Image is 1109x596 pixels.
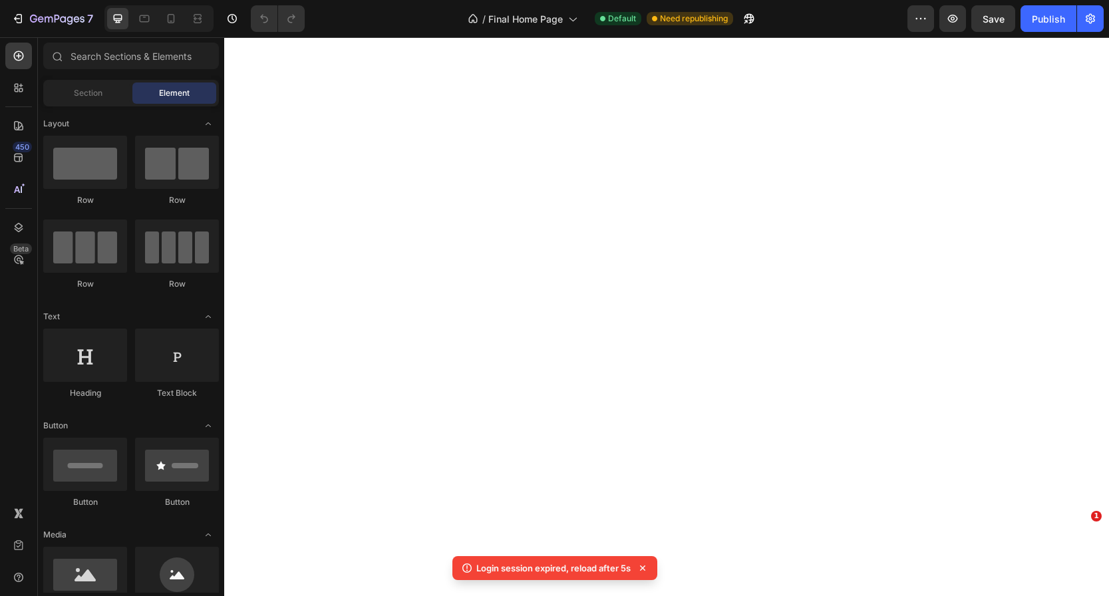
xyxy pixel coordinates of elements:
span: Final Home Page [488,12,563,26]
div: Row [135,278,219,290]
div: Undo/Redo [251,5,305,32]
span: Toggle open [198,415,219,436]
iframe: Design area [224,37,1109,596]
button: 7 [5,5,99,32]
span: Media [43,529,67,541]
span: Toggle open [198,306,219,327]
div: Heading [43,387,127,399]
p: 7 [87,11,93,27]
span: Button [43,420,68,432]
span: Section [74,87,102,99]
div: Text Block [135,387,219,399]
span: Text [43,311,60,323]
div: Row [43,194,127,206]
span: / [482,12,486,26]
div: Button [43,496,127,508]
input: Search Sections & Elements [43,43,219,69]
span: 1 [1091,511,1102,521]
span: Default [608,13,636,25]
div: Row [135,194,219,206]
span: Element [159,87,190,99]
button: Save [971,5,1015,32]
div: 450 [13,142,32,152]
button: Publish [1021,5,1076,32]
span: Toggle open [198,524,219,545]
div: Row [43,278,127,290]
div: Beta [10,243,32,254]
iframe: Intercom live chat [1064,531,1096,563]
p: Login session expired, reload after 5s [476,561,631,575]
span: Need republishing [660,13,728,25]
span: Save [983,13,1005,25]
div: Publish [1032,12,1065,26]
span: Layout [43,118,69,130]
span: Toggle open [198,113,219,134]
div: Button [135,496,219,508]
